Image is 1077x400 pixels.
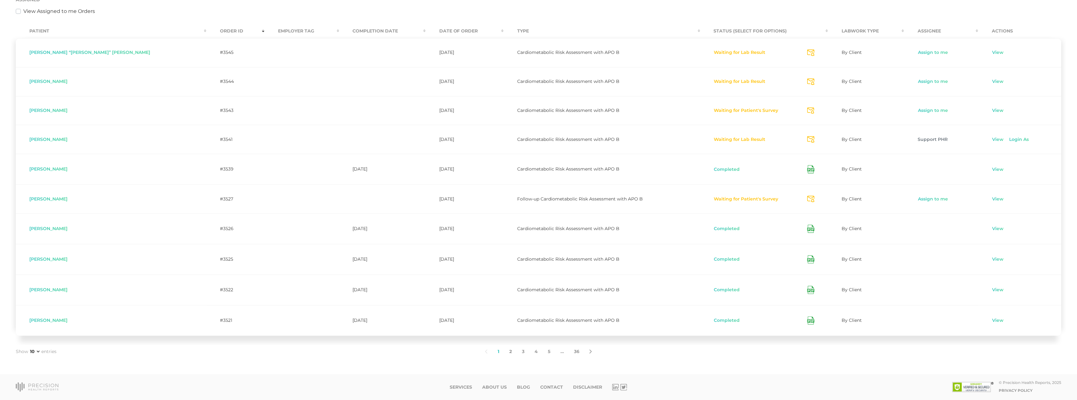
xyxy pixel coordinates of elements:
[426,213,504,244] td: [DATE]
[992,256,1004,263] a: View
[450,385,472,390] a: Services
[339,244,426,275] td: [DATE]
[842,78,862,84] span: By Client
[978,24,1061,38] th: Actions
[29,287,68,293] span: [PERSON_NAME]
[714,317,740,324] button: Completed
[517,107,619,113] span: Cardiometabolic Risk Assessment with APO B
[206,305,264,336] td: #3521
[23,8,95,15] label: View Assigned to me Orders
[29,317,68,323] span: [PERSON_NAME]
[426,96,504,125] td: [DATE]
[206,275,264,305] td: #3522
[517,385,530,390] a: Blog
[16,348,56,355] label: Show entries
[206,38,264,67] td: #3545
[992,49,1004,56] a: View
[714,166,740,173] button: Completed
[206,67,264,96] td: #3544
[504,345,517,358] a: 2
[206,244,264,275] td: #3525
[714,196,779,202] button: Waiting for Patient's Survey
[999,380,1061,385] div: © Precision Health Reports, 2025
[29,256,68,262] span: [PERSON_NAME]
[206,213,264,244] td: #3526
[543,345,555,358] a: 5
[426,275,504,305] td: [DATE]
[264,24,339,38] th: Employer Tag : activate to sort column ascending
[842,287,862,293] span: By Client
[426,125,504,154] td: [DATE]
[842,136,862,142] span: By Client
[29,136,68,142] span: [PERSON_NAME]
[426,244,504,275] td: [DATE]
[700,24,828,38] th: Status (Select for Options) : activate to sort column ascending
[918,136,948,142] span: Support PHR
[29,166,68,172] span: [PERSON_NAME]
[206,125,264,154] td: #3541
[29,196,68,202] span: [PERSON_NAME]
[992,166,1004,173] a: View
[842,317,862,323] span: By Client
[842,256,862,262] span: By Client
[999,388,1033,393] a: Privacy Policy
[807,107,814,114] svg: Send Notification
[517,287,619,293] span: Cardiometabolic Risk Assessment with APO B
[918,196,948,202] a: Assign to me
[992,287,1004,293] a: View
[426,67,504,96] td: [DATE]
[426,24,504,38] th: Date Of Order : activate to sort column ascending
[206,154,264,184] td: #3539
[339,213,426,244] td: [DATE]
[842,49,862,55] span: By Client
[992,317,1004,324] a: View
[29,107,68,113] span: [PERSON_NAME]
[842,196,862,202] span: By Client
[426,184,504,213] td: [DATE]
[573,385,602,390] a: Disclaimer
[918,78,948,85] a: Assign to me
[517,345,530,358] a: 3
[992,226,1004,232] a: View
[992,78,1004,85] a: View
[339,275,426,305] td: [DATE]
[517,196,643,202] span: Follow-up Cardiometabolic Risk Assessment with APO B
[828,24,904,38] th: Labwork Type : activate to sort column ascending
[517,256,619,262] span: Cardiometabolic Risk Assessment with APO B
[918,49,948,56] a: Assign to me
[517,78,619,84] span: Cardiometabolic Risk Assessment with APO B
[714,49,766,56] button: Waiting for Lab Result
[29,226,68,231] span: [PERSON_NAME]
[504,24,700,38] th: Type : activate to sort column ascending
[482,385,507,390] a: About Us
[714,107,779,114] button: Waiting for Patient's Survey
[29,49,150,55] span: [PERSON_NAME] “[PERSON_NAME]” [PERSON_NAME]
[807,49,814,56] svg: Send Notification
[807,78,814,85] svg: Send Notification
[339,24,426,38] th: Completion Date : activate to sort column ascending
[714,287,740,293] button: Completed
[29,348,41,355] select: Showentries
[807,196,814,202] svg: Send Notification
[540,385,563,390] a: Contact
[842,166,862,172] span: By Client
[517,317,619,323] span: Cardiometabolic Risk Assessment with APO B
[206,184,264,213] td: #3527
[569,345,584,358] a: 36
[426,38,504,67] td: [DATE]
[992,196,1004,202] a: View
[842,107,862,113] span: By Client
[530,345,543,358] a: 4
[992,107,1004,114] a: View
[714,78,766,85] button: Waiting for Lab Result
[517,226,619,231] span: Cardiometabolic Risk Assessment with APO B
[1009,136,1029,143] a: Login As
[842,226,862,231] span: By Client
[918,107,948,114] a: Assign to me
[992,136,1004,143] a: View
[714,256,740,263] button: Completed
[517,136,619,142] span: Cardiometabolic Risk Assessment with APO B
[952,382,994,392] img: SSL site seal - click to verify
[16,24,206,38] th: Patient : activate to sort column ascending
[206,96,264,125] td: #3543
